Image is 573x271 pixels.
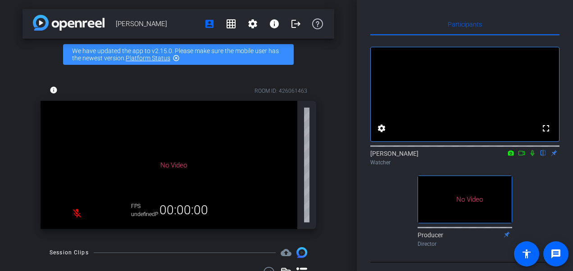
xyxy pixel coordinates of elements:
[226,18,236,29] mat-icon: grid_on
[448,21,482,27] span: Participants
[370,158,559,167] div: Watcher
[116,15,199,33] span: [PERSON_NAME]
[521,248,532,259] mat-icon: accessibility
[63,44,294,65] div: We have updated the app to v2.15.0. Please make sure the mobile user has the newest version.
[204,18,215,29] mat-icon: account_box
[160,161,187,169] span: No Video
[370,149,559,167] div: [PERSON_NAME]
[269,18,280,29] mat-icon: info
[281,247,291,258] span: Destinations for your clips
[541,123,551,134] mat-icon: fullscreen
[418,230,512,248] div: Producer
[131,203,141,209] span: FPS
[255,87,307,95] div: ROOM ID: 426061463
[50,248,89,257] div: Session Clips
[418,240,512,248] div: Director
[456,195,483,203] span: No Video
[538,149,549,157] mat-icon: flip
[550,248,561,259] mat-icon: message
[291,18,301,29] mat-icon: logout
[376,123,387,134] mat-icon: settings
[296,247,307,258] img: Session clips
[50,86,58,94] mat-icon: info
[33,15,105,31] img: app-logo
[247,18,258,29] mat-icon: settings
[131,211,154,218] div: undefinedP
[126,54,170,62] a: Platform Status
[154,203,214,218] div: 00:00:00
[173,54,180,62] mat-icon: highlight_off
[281,247,291,258] mat-icon: cloud_upload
